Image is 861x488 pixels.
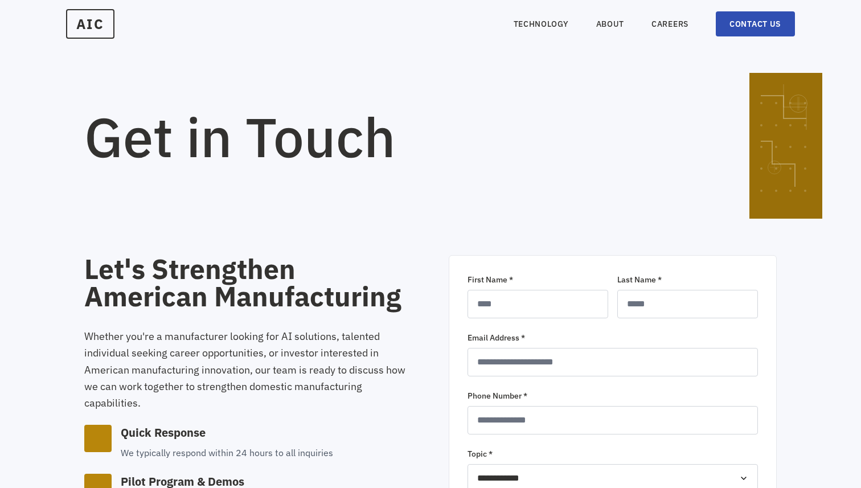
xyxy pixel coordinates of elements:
[617,274,758,285] label: Last Name *
[74,432,122,445] span: schedule
[121,445,333,460] p: We typically respond within 24 hours to all inquiries
[121,425,333,441] h4: Quick Response
[514,18,569,30] a: TECHNOLOGY
[468,274,608,285] label: First Name *
[84,109,704,164] h1: Get in Touch
[651,18,688,30] a: CAREERS
[66,9,114,39] a: AIC
[468,390,758,401] label: Phone Number *
[468,332,758,343] label: Email Address *
[596,18,625,30] a: ABOUT
[84,328,412,411] p: Whether you're a manufacturer looking for AI solutions, talented individual seeking career opport...
[84,255,412,310] h2: Let's Strengthen American Manufacturing
[716,11,795,36] a: CONTACT US
[468,448,758,460] label: Topic *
